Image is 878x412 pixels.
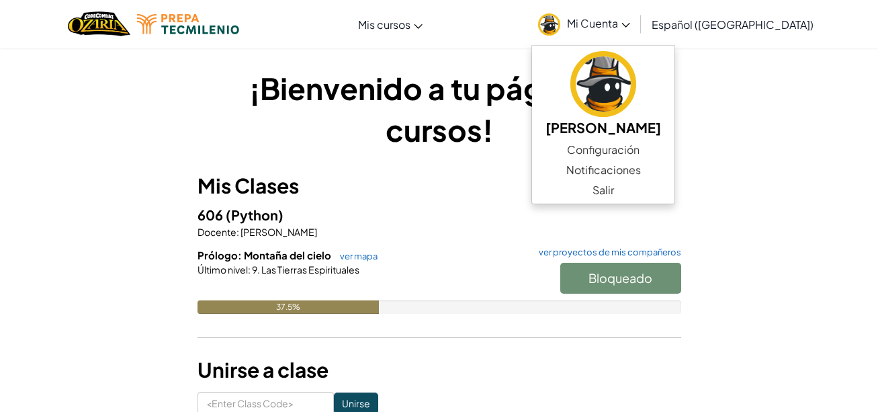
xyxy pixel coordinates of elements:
h1: ¡Bienvenido a tu página de cursos! [197,67,681,151]
span: (Python) [226,206,283,223]
h5: [PERSON_NAME] [545,117,661,138]
span: Mis cursos [358,17,410,32]
img: avatar [538,13,560,36]
span: 606 [197,206,226,223]
span: Español ([GEOGRAPHIC_DATA]) [652,17,814,32]
h3: Unirse a clase [197,355,681,385]
a: ver mapa [333,251,378,261]
a: [PERSON_NAME] [532,49,674,140]
a: Configuración [532,140,674,160]
h3: Mis Clases [197,171,681,201]
a: Notificaciones [532,160,674,180]
span: Prólogo: Montaña del cielo [197,249,333,261]
img: avatar [570,51,636,117]
div: 37.5% [197,300,379,314]
span: : [248,263,251,276]
a: Salir [532,180,674,200]
span: Docente [197,226,236,238]
span: Notificaciones [566,162,641,178]
a: Mi Cuenta [531,3,637,45]
span: [PERSON_NAME] [239,226,317,238]
a: Español ([GEOGRAPHIC_DATA]) [645,6,820,42]
span: 9. [251,263,260,276]
a: Mis cursos [351,6,429,42]
span: Último nivel [197,263,248,276]
a: Ozaria by CodeCombat logo [68,10,130,38]
span: Las Tierras Espirituales [260,263,359,276]
span: : [236,226,239,238]
img: Home [68,10,130,38]
span: Mi Cuenta [567,16,630,30]
a: ver proyectos de mis compañeros [532,248,681,257]
img: Tecmilenio logo [137,14,239,34]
